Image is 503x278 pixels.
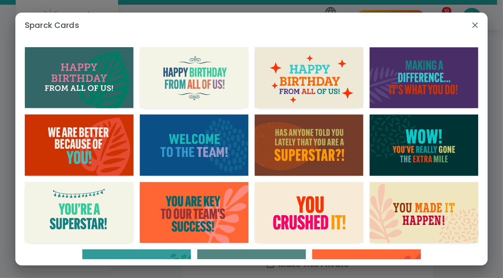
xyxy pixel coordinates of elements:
img: Welcome to the team! 01-01 [140,114,248,175]
img: You made it happen! 01 [370,182,478,243]
h2: Sparck Cards [15,13,488,38]
img: Welcome to the team! 01-26 [255,114,363,175]
img: You are key to our team's success! 01 [140,182,248,243]
img: Happy birthday from all of us! 02 [140,47,248,108]
img: You are a superstar! 01 [25,182,133,243]
img: Wow! You've really gone the extra mile 01 [370,114,478,175]
img: We are better because of YOU! 01 [25,114,133,175]
img: You crushed it! 01 [255,182,363,243]
img: Happy birthday from all of us! 01 [25,47,133,108]
img: Happy birthday from all of us! 03 [255,47,363,108]
img: Making a difference...it's what YOU do! [370,47,478,108]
